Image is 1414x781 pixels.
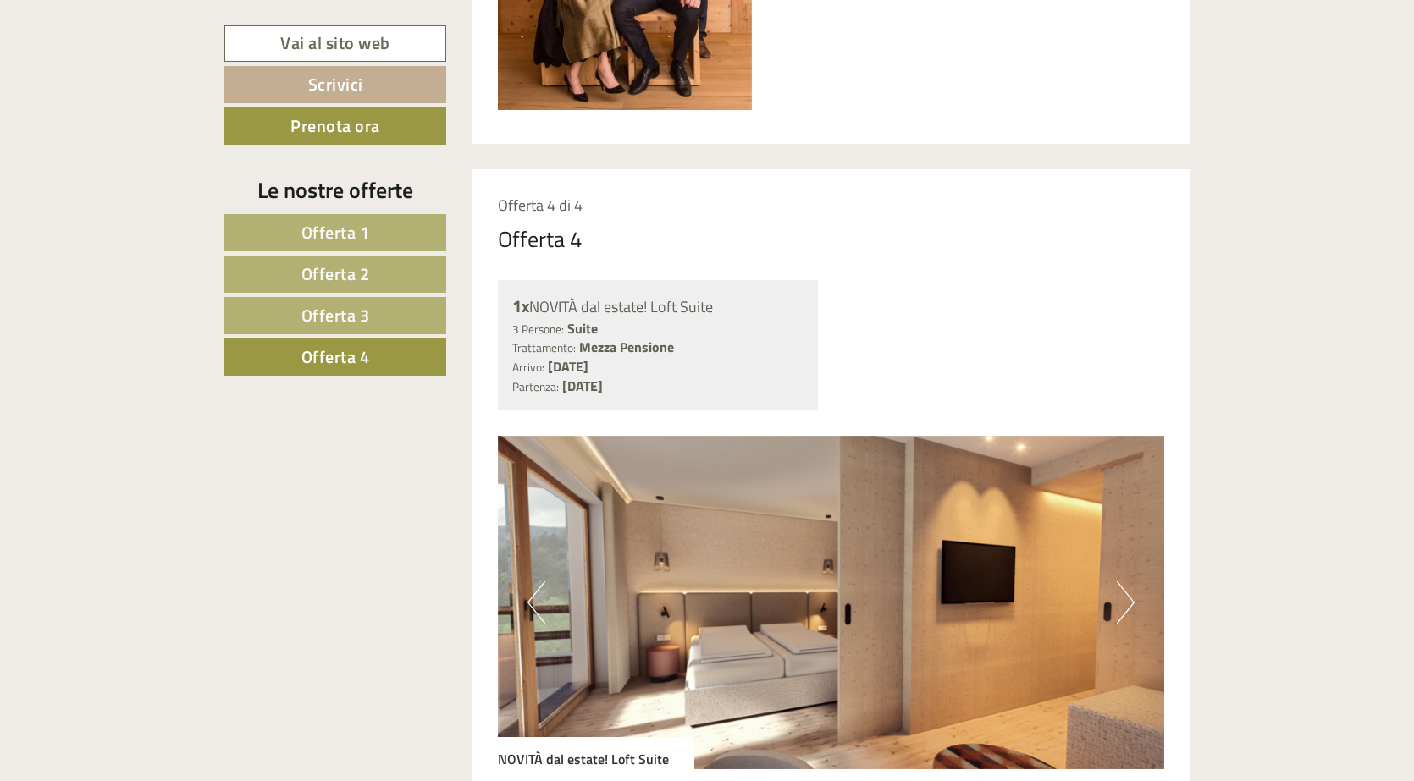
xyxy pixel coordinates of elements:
span: Offerta 4 di 4 [498,194,583,217]
div: NOVITÀ dal estate! Loft Suite [512,294,804,319]
b: [DATE] [548,356,588,377]
small: 3 Persone: [512,321,564,338]
img: image [498,436,1165,769]
b: Suite [567,318,598,338]
a: Prenota ora [224,107,446,145]
span: Offerta 3 [301,302,370,328]
div: Offerta 4 [498,223,583,255]
small: Arrivo: [512,359,544,376]
b: Mezza Pensione [579,337,674,357]
small: Trattamento: [512,339,576,356]
div: NOVITÀ dal estate! Loft Suite [498,737,694,769]
button: Next [1117,581,1135,624]
span: Offerta 4 [301,344,370,370]
small: Partenza: [512,378,559,395]
a: Scrivici [224,66,446,103]
div: Le nostre offerte [224,174,446,206]
b: 1x [512,293,529,319]
b: [DATE] [562,376,603,396]
span: Offerta 2 [301,261,370,287]
span: Offerta 1 [301,219,370,245]
a: Vai al sito web [224,25,446,62]
button: Previous [527,581,545,624]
